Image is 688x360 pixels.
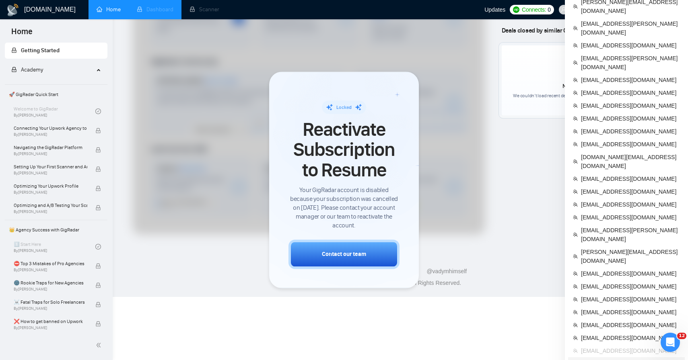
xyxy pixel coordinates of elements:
[581,88,680,97] span: [EMAIL_ADDRESS][DOMAIN_NAME]
[6,4,19,16] img: logo
[573,348,578,353] span: team
[581,101,680,110] span: [EMAIL_ADDRESS][DOMAIN_NAME]
[6,222,107,238] span: 👑 Agency Success with GigRadar
[484,6,505,13] span: Updates
[14,132,87,137] span: By [PERSON_NAME]
[14,306,87,311] span: By [PERSON_NAME]
[581,226,680,243] span: [EMAIL_ADDRESS][PERSON_NAME][DOMAIN_NAME]
[573,142,578,147] span: team
[21,47,60,54] span: Getting Started
[95,282,101,288] span: lock
[288,240,400,269] button: Contact our team
[14,260,87,268] span: ⛔ Top 3 Mistakes of Pro Agencies
[573,43,578,48] span: team
[322,250,366,259] div: Contact our team
[14,279,87,287] span: 🌚 Rookie Traps for New Agencies
[581,174,680,183] span: [EMAIL_ADDRESS][DOMAIN_NAME]
[661,333,680,352] iframe: Intercom live chat
[573,4,578,9] span: team
[581,41,680,50] span: [EMAIL_ADDRESS][DOMAIN_NAME]
[498,23,608,37] span: Deals closed by similar GigRadar users
[14,190,87,195] span: By [PERSON_NAME]
[97,6,121,13] a: homeHome
[288,119,400,180] span: Reactivate Subscription to Resume
[96,341,104,349] span: double-left
[14,325,87,330] span: By [PERSON_NAME]
[581,19,680,37] span: [EMAIL_ADDRESS][PERSON_NAME][DOMAIN_NAME]
[573,232,578,237] span: team
[95,205,101,211] span: lock
[5,26,39,43] span: Home
[573,284,578,289] span: team
[11,67,17,72] span: lock
[573,26,578,31] span: team
[581,269,680,278] span: [EMAIL_ADDRESS][DOMAIN_NAME]
[581,308,680,317] span: [EMAIL_ADDRESS][DOMAIN_NAME]
[573,159,578,164] span: team
[573,297,578,302] span: team
[581,295,680,304] span: [EMAIL_ADDRESS][DOMAIN_NAME]
[14,163,87,171] span: Setting Up Your First Scanner and Auto-Bidder
[522,5,546,14] span: Connects:
[14,171,87,176] span: By [PERSON_NAME]
[14,268,87,272] span: By [PERSON_NAME]
[14,182,87,190] span: Optimizing Your Upwork Profile
[581,346,680,355] span: [EMAIL_ADDRESS][DOMAIN_NAME]
[573,271,578,276] span: team
[581,333,680,342] span: [EMAIL_ADDRESS][DOMAIN_NAME]
[95,166,101,172] span: lock
[573,310,578,315] span: team
[581,321,680,329] span: [EMAIL_ADDRESS][DOMAIN_NAME]
[573,189,578,194] span: team
[95,108,101,114] span: check-circle
[513,93,654,104] span: We couldn’t load recent deals right now or none have been closed in the last 30 days.
[573,254,578,259] span: team
[573,116,578,121] span: team
[95,186,101,191] span: lock
[581,76,680,84] span: [EMAIL_ADDRESS][DOMAIN_NAME]
[573,129,578,134] span: team
[95,147,101,153] span: lock
[14,298,87,306] span: ☠️ Fatal Traps for Solo Freelancers
[573,90,578,95] span: team
[6,86,107,102] span: 🚀 GigRadar Quick Start
[581,187,680,196] span: [EMAIL_ADDRESS][DOMAIN_NAME]
[11,66,43,73] span: Academy
[581,114,680,123] span: [EMAIL_ADDRESS][DOMAIN_NAME]
[581,140,680,149] span: [EMAIL_ADDRESS][DOMAIN_NAME]
[573,202,578,207] span: team
[14,209,87,214] span: By [PERSON_NAME]
[14,287,87,292] span: By [PERSON_NAME]
[5,43,107,59] li: Getting Started
[573,215,578,220] span: team
[11,47,17,53] span: lock
[95,244,101,250] span: check-circle
[561,7,566,12] span: user
[581,153,680,170] span: [DOMAIN_NAME][EMAIL_ADDRESS][DOMAIN_NAME]
[95,302,101,307] span: lock
[573,103,578,108] span: team
[581,247,680,265] span: [PERSON_NAME][EMAIL_ADDRESS][DOMAIN_NAME]
[581,54,680,72] span: [EMAIL_ADDRESS][PERSON_NAME][DOMAIN_NAME]
[513,6,519,13] img: upwork-logo.png
[581,282,680,291] span: [EMAIL_ADDRESS][DOMAIN_NAME]
[573,60,578,65] span: team
[548,5,551,14] span: 0
[581,213,680,222] span: [EMAIL_ADDRESS][DOMAIN_NAME]
[14,201,87,209] span: Optimizing and A/B Testing Your Scanner for Better Results
[581,200,680,209] span: [EMAIL_ADDRESS][DOMAIN_NAME]
[288,186,400,230] span: Your GigRadar account is disabled because your subscription was cancelled on [DATE]. Please conta...
[14,124,87,132] span: Connecting Your Upwork Agency to GigRadar
[21,66,43,73] span: Academy
[14,317,87,325] span: ❌ How to get banned on Upwork
[95,128,101,133] span: lock
[677,333,686,339] span: 12
[95,321,101,327] span: lock
[14,151,87,156] span: By [PERSON_NAME]
[581,127,680,136] span: [EMAIL_ADDRESS][DOMAIN_NAME]
[573,176,578,181] span: team
[336,104,352,110] span: Locked
[573,78,578,82] span: team
[95,263,101,269] span: lock
[573,335,578,340] span: team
